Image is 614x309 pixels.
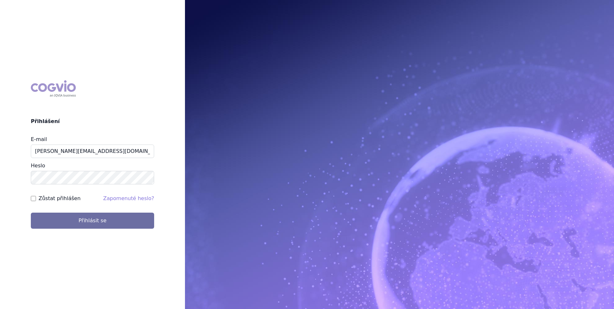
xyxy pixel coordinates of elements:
[31,136,47,142] label: E-mail
[31,163,45,169] label: Heslo
[31,213,154,229] button: Přihlásit se
[31,80,76,97] div: COGVIO
[31,118,154,125] h2: Přihlášení
[103,195,154,201] a: Zapomenuté heslo?
[39,195,81,202] label: Zůstat přihlášen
